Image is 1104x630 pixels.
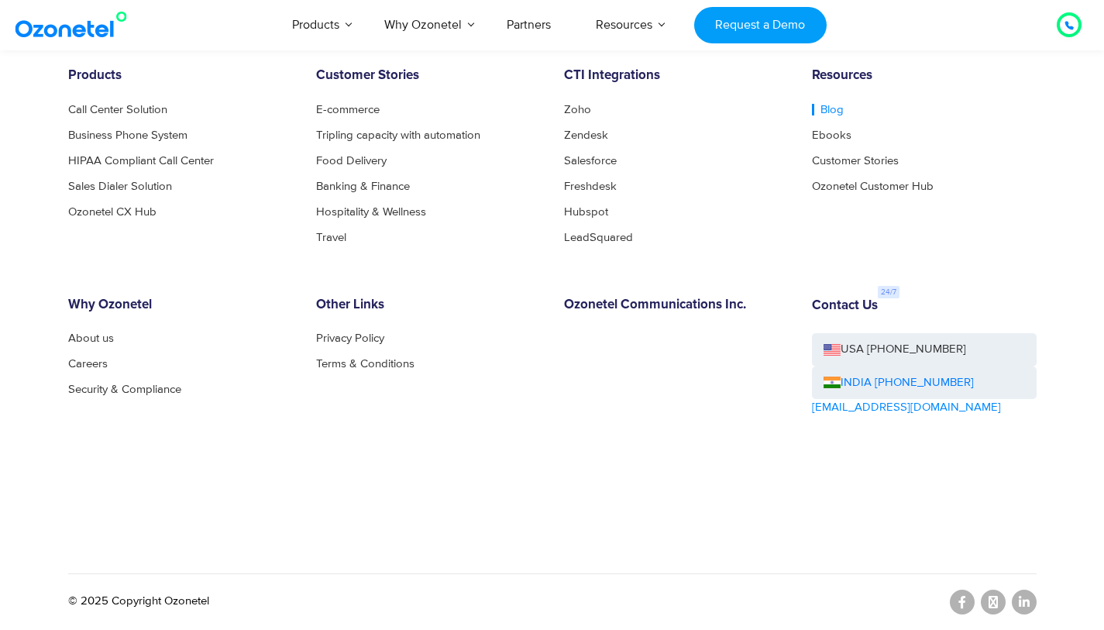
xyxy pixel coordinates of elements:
a: Banking & Finance [316,181,410,192]
h6: CTI Integrations [564,68,789,84]
a: Freshdesk [564,181,617,192]
a: Salesforce [564,155,617,167]
a: Hospitality & Wellness [316,206,426,218]
img: us-flag.png [824,344,841,356]
a: Zendesk [564,129,608,141]
a: Ebooks [812,129,851,141]
h6: Resources [812,68,1037,84]
a: E-commerce [316,104,380,115]
a: Call Center Solution [68,104,167,115]
a: Careers [68,358,108,370]
h6: Contact Us [812,298,878,314]
p: © 2025 Copyright Ozonetel [68,593,209,611]
a: LeadSquared [564,232,633,243]
a: Business Phone System [68,129,187,141]
a: About us [68,332,114,344]
a: Customer Stories [812,155,899,167]
a: Ozonetel Customer Hub [812,181,934,192]
a: Privacy Policy [316,332,384,344]
a: Ozonetel CX Hub [68,206,156,218]
a: Sales Dialer Solution [68,181,172,192]
a: Hubspot [564,206,608,218]
h6: Why Ozonetel [68,298,293,313]
a: Request a Demo [694,7,827,43]
a: Blog [812,104,844,115]
a: Travel [316,232,346,243]
a: Terms & Conditions [316,358,414,370]
img: ind-flag.png [824,377,841,388]
a: Security & Compliance [68,384,181,395]
h6: Other Links [316,298,541,313]
a: INDIA [PHONE_NUMBER] [824,374,974,392]
a: USA [PHONE_NUMBER] [812,333,1037,367]
h6: Customer Stories [316,68,541,84]
h6: Products [68,68,293,84]
a: Food Delivery [316,155,387,167]
a: Tripling capacity with automation [316,129,480,141]
a: [EMAIL_ADDRESS][DOMAIN_NAME] [812,399,1001,417]
a: Zoho [564,104,591,115]
h6: Ozonetel Communications Inc. [564,298,789,313]
a: HIPAA Compliant Call Center [68,155,214,167]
